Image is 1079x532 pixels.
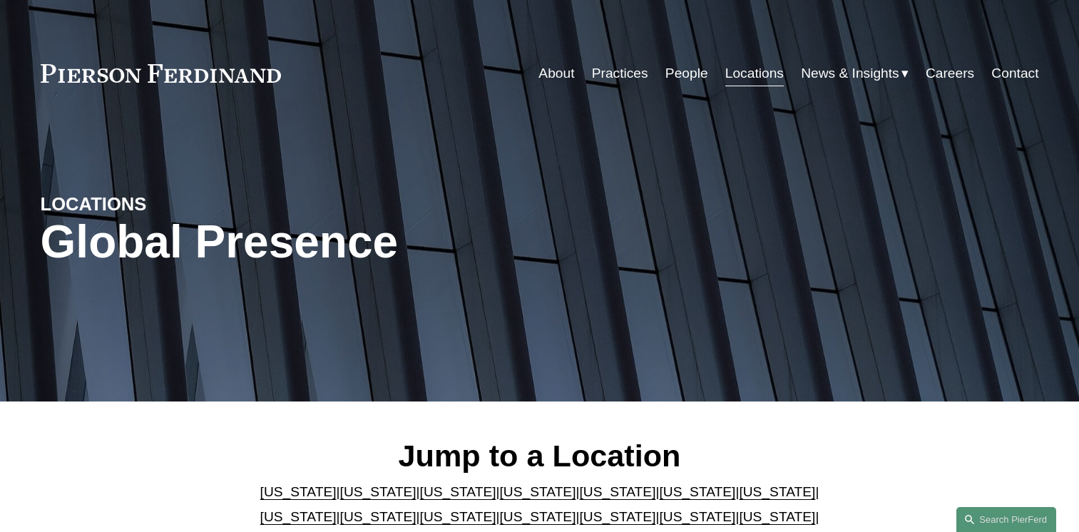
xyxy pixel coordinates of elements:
a: Practices [592,60,648,87]
h2: Jump to a Location [248,437,831,474]
a: People [665,60,708,87]
a: [US_STATE] [739,484,815,499]
a: [US_STATE] [260,509,337,524]
a: [US_STATE] [579,484,655,499]
a: Search this site [956,507,1056,532]
a: [US_STATE] [659,509,735,524]
a: [US_STATE] [420,509,496,524]
span: News & Insights [801,61,899,86]
h4: LOCATIONS [41,193,290,215]
a: [US_STATE] [260,484,337,499]
a: [US_STATE] [659,484,735,499]
a: [US_STATE] [340,484,416,499]
a: About [538,60,574,87]
a: Locations [725,60,784,87]
a: Careers [926,60,974,87]
a: [US_STATE] [340,509,416,524]
a: [US_STATE] [420,484,496,499]
a: [US_STATE] [500,484,576,499]
a: Contact [991,60,1038,87]
a: folder dropdown [801,60,909,87]
h1: Global Presence [41,216,706,268]
a: [US_STATE] [739,509,815,524]
a: [US_STATE] [500,509,576,524]
a: [US_STATE] [579,509,655,524]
